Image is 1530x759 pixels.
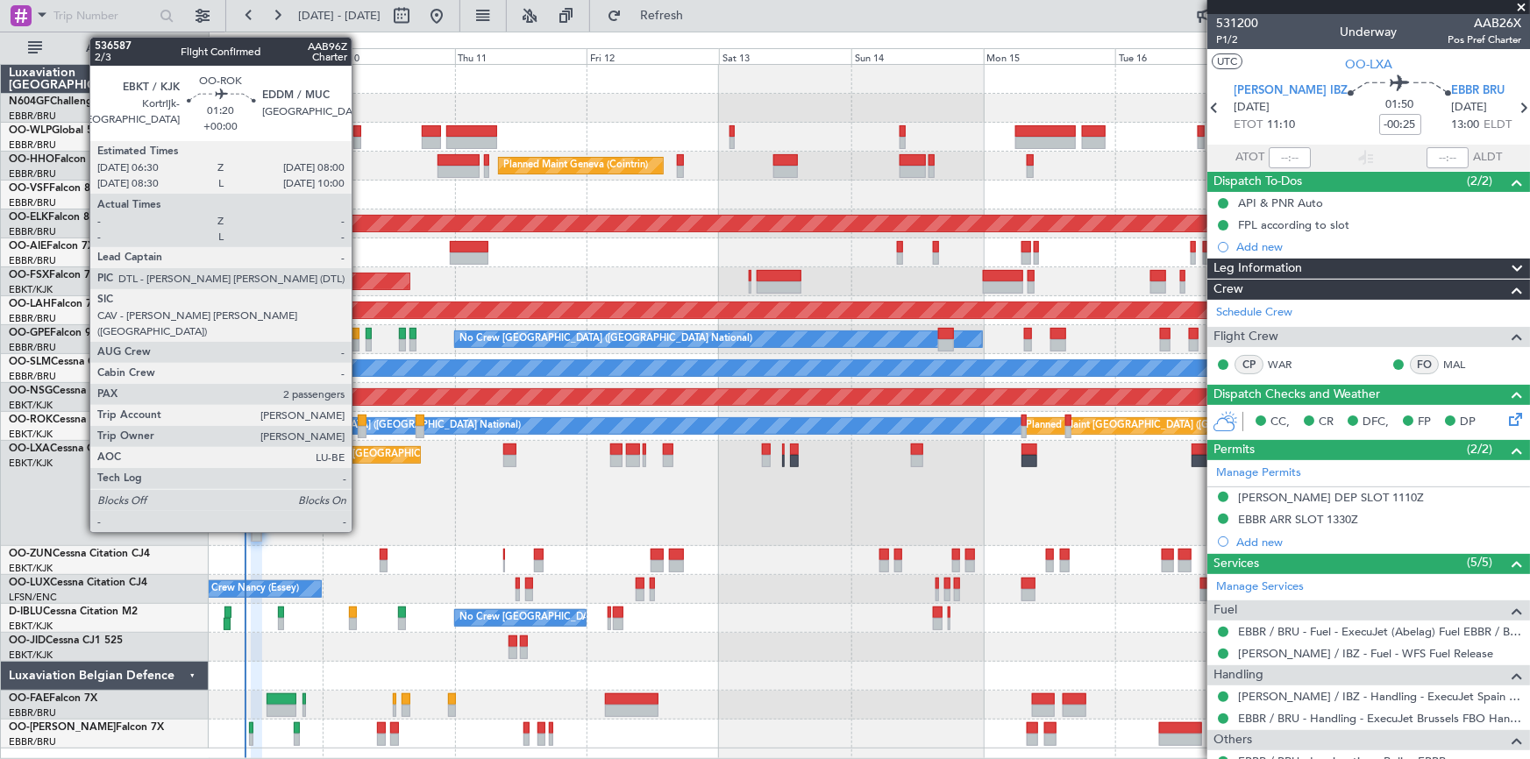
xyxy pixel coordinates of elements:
span: DFC, [1363,414,1389,431]
div: Sun 14 [851,48,984,64]
div: FPL according to slot [1238,217,1349,232]
span: P1/2 [1216,32,1258,47]
span: DP [1460,414,1476,431]
div: No Crew Nancy (Essey) [195,576,299,602]
a: OO-FAEFalcon 7X [9,693,97,704]
a: EBBR/BRU [9,370,56,383]
span: FP [1418,414,1431,431]
span: D-IBLU [9,606,43,617]
a: LFSN/ENC [9,591,57,604]
span: (2/2) [1467,172,1492,190]
a: OO-ELKFalcon 8X [9,212,96,223]
span: [DATE] [1235,99,1270,117]
a: EBKT/KJK [9,562,53,575]
span: (5/5) [1467,553,1492,571]
a: EBBR / BRU - Fuel - ExecuJet (Abelag) Fuel EBBR / BRU [1238,624,1521,639]
div: Planned Maint Geneva (Cointrin) [503,153,648,179]
a: MAL [1443,357,1483,372]
a: WAR [1268,357,1307,372]
div: Planned Maint Liege [241,124,332,150]
a: OO-LXACessna Citation CJ4 [9,443,147,454]
div: [PERSON_NAME] DEP SLOT 1110Z [1238,490,1424,505]
a: EBKT/KJK [9,428,53,441]
span: 13:00 [1452,117,1480,134]
a: EBBR/BRU [9,110,56,123]
a: EBBR/BRU [9,196,56,209]
a: EBBR/BRU [9,341,56,354]
a: EBBR/BRU [9,312,56,325]
span: OO-LUX [9,578,50,588]
span: AAB26X [1448,14,1521,32]
div: Tue 9 [190,48,323,64]
a: OO-JIDCessna CJ1 525 [9,635,123,646]
div: Planned Maint [GEOGRAPHIC_DATA] ([GEOGRAPHIC_DATA]) [1027,413,1303,439]
a: EBBR/BRU [9,225,56,238]
div: Fri 12 [587,48,719,64]
span: CR [1319,414,1334,431]
span: N604GF [9,96,50,107]
span: OO-VSF [9,183,49,194]
a: EBKT/KJK [9,620,53,633]
span: ATOT [1235,149,1264,167]
a: Manage Permits [1216,465,1301,482]
span: OO-GPE [9,328,50,338]
div: Add new [1236,239,1521,254]
div: EBBR ARR SLOT 1330Z [1238,512,1358,527]
a: Schedule Crew [1216,304,1292,322]
span: OO-LXA [9,443,50,454]
a: OO-GPEFalcon 900EX EASy II [9,328,154,338]
span: OO-[PERSON_NAME] [9,722,116,733]
a: OO-AIEFalcon 7X [9,241,95,252]
span: Dispatch Checks and Weather [1213,385,1380,405]
span: Fuel [1213,600,1237,621]
span: 531200 [1216,14,1258,32]
a: EBKT/KJK [9,399,53,412]
span: [DATE] [1452,99,1488,117]
div: Add new [1236,535,1521,550]
span: OO-FAE [9,693,49,704]
span: OO-JID [9,635,46,646]
a: EBKT/KJK [9,457,53,470]
a: EBBR/BRU [9,706,56,720]
a: OO-ZUNCessna Citation CJ4 [9,549,150,559]
span: OO-LAH [9,299,51,309]
span: Dispatch To-Dos [1213,172,1302,192]
div: No Crew [GEOGRAPHIC_DATA] ([GEOGRAPHIC_DATA] National) [459,605,753,631]
div: No Crew [GEOGRAPHIC_DATA] ([GEOGRAPHIC_DATA] National) [459,326,753,352]
span: Refresh [625,10,699,22]
a: EBBR/BRU [9,254,56,267]
a: [PERSON_NAME] / IBZ - Fuel - WFS Fuel Release [1238,646,1493,661]
span: (2/2) [1467,440,1492,458]
a: OO-FSXFalcon 7X [9,270,97,280]
a: OO-LAHFalcon 7X [9,299,99,309]
span: [PERSON_NAME] IBZ [1235,82,1349,100]
div: FO [1410,355,1439,374]
span: All Aircraft [46,42,185,54]
a: EBBR/BRU [9,138,56,152]
div: Wed 10 [323,48,455,64]
span: OO-NSG [9,386,53,396]
div: API & PNR Auto [1238,195,1323,210]
input: Trip Number [53,3,154,29]
span: OO-HHO [9,154,54,165]
a: OO-NSGCessna Citation CJ4 [9,386,150,396]
span: 11:10 [1268,117,1296,134]
a: OO-HHOFalcon 8X [9,154,103,165]
span: Services [1213,554,1259,574]
span: EBBR BRU [1452,82,1505,100]
a: Manage Services [1216,578,1304,596]
a: EBBR/BRU [9,735,56,748]
span: OO-WLP [9,125,52,136]
a: N604GFChallenger 604 [9,96,125,107]
span: OO-ELK [9,212,48,223]
span: Pos Pref Charter [1448,32,1521,47]
span: Others [1213,730,1252,750]
span: OO-AIE [9,241,46,252]
div: CP [1235,355,1263,374]
span: OO-FSX [9,270,49,280]
span: Handling [1213,665,1263,685]
div: Tue 16 [1115,48,1248,64]
a: OO-[PERSON_NAME]Falcon 7X [9,722,164,733]
div: Underway [1341,24,1398,42]
span: [DATE] - [DATE] [298,8,381,24]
